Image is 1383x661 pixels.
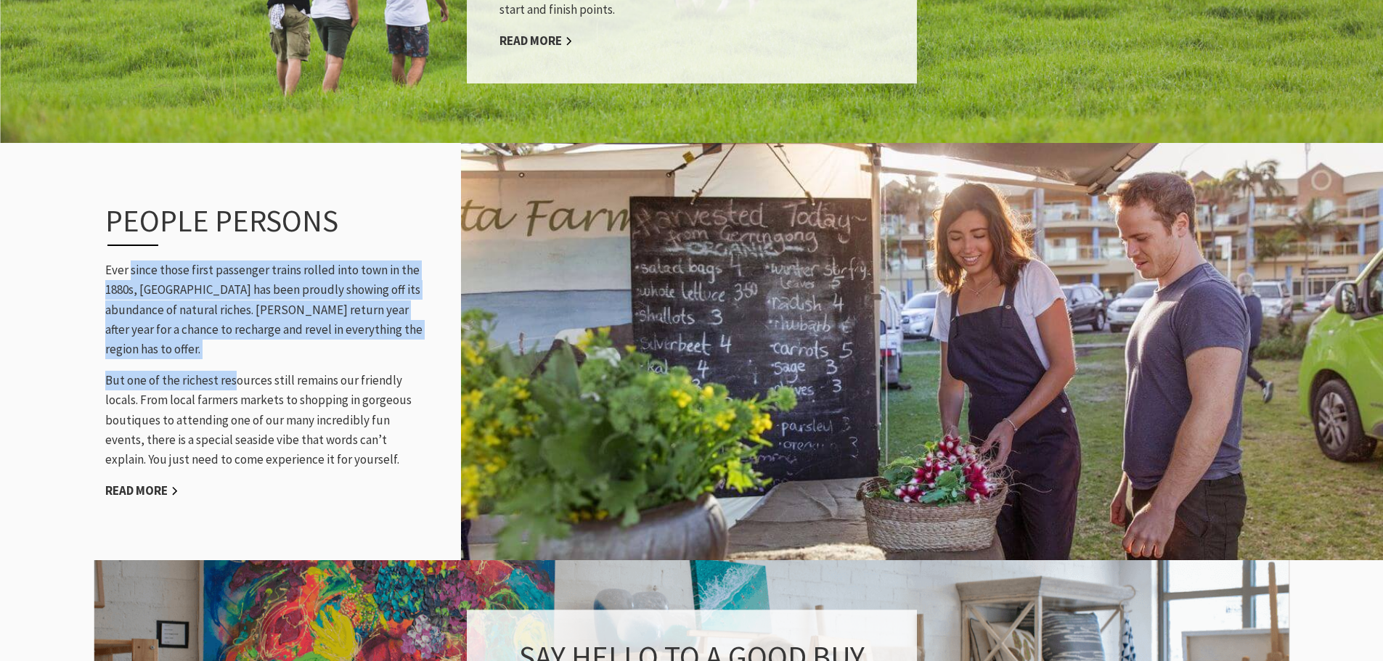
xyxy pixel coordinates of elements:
img: Farmers Market [461,141,1383,562]
p: But one of the richest resources still remains our friendly locals. From local farmers markets to... [105,371,425,469]
a: Read More [105,483,179,499]
h3: People persons [105,202,393,246]
a: Read More [499,33,573,49]
p: Ever since those first passenger trains rolled into town in the 1880s, [GEOGRAPHIC_DATA] has been... [105,260,425,359]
